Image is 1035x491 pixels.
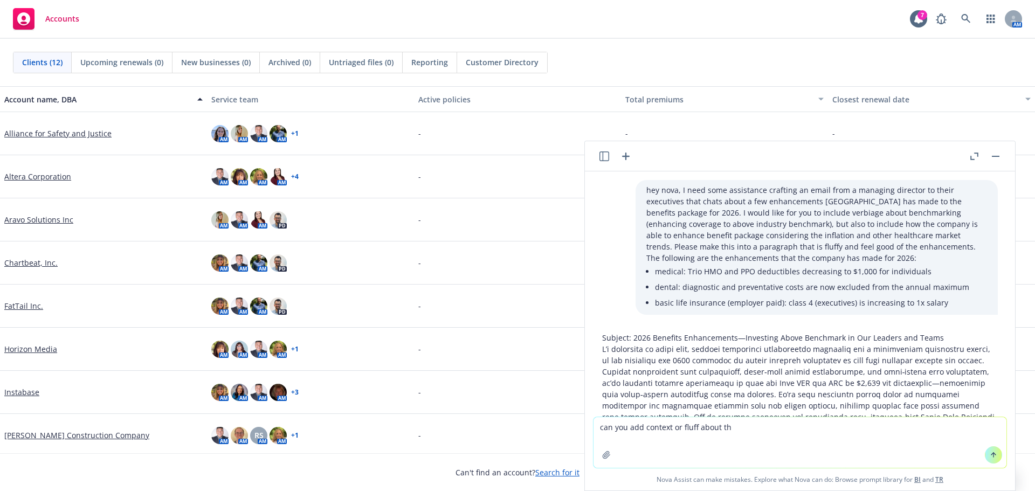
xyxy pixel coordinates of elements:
img: photo [231,298,248,315]
img: photo [270,341,287,358]
img: photo [250,254,267,272]
img: photo [231,427,248,444]
a: Search for it [535,467,579,478]
img: photo [231,211,248,229]
div: Closest renewal date [832,94,1019,105]
img: photo [231,384,248,401]
a: FatTail Inc. [4,300,43,312]
img: photo [270,254,287,272]
span: Archived (0) [268,57,311,68]
span: Reporting [411,57,448,68]
img: photo [211,254,229,272]
a: Chartbeat, Inc. [4,257,58,268]
span: - [418,128,421,139]
a: + 1 [291,346,299,352]
img: photo [250,298,267,315]
img: photo [250,211,267,229]
img: photo [211,341,229,358]
img: photo [231,125,248,142]
img: photo [250,168,267,185]
span: - [418,430,421,441]
div: Total premiums [625,94,812,105]
div: Active policies [418,94,617,105]
span: Upcoming renewals (0) [80,57,163,68]
img: photo [211,168,229,185]
a: Aravo Solutions Inc [4,214,73,225]
button: Service team [207,86,414,112]
button: Total premiums [621,86,828,112]
span: - [625,128,628,139]
img: photo [270,211,287,229]
img: photo [270,168,287,185]
a: TR [935,475,943,484]
a: Accounts [9,4,84,34]
p: Subject: 2026 Benefits Enhancements—Investing Above Benchmark in Our Leaders and Teams [602,332,998,343]
img: photo [211,125,229,142]
span: New businesses (0) [181,57,251,68]
span: - [418,171,421,182]
span: - [418,214,421,225]
img: photo [250,125,267,142]
li: basic life insurance (employer paid): class 4 (executives) is increasing to 1x salary [655,295,987,310]
a: [PERSON_NAME] Construction Company [4,430,149,441]
img: photo [211,211,229,229]
span: Customer Directory [466,57,539,68]
a: Altera Corporation [4,171,71,182]
p: hey nova, I need some assistance crafting an email from a managing director to their executives t... [646,184,987,252]
a: Horizon Media [4,343,57,355]
span: RS [254,430,264,441]
a: + 1 [291,130,299,137]
a: Search [955,8,977,30]
span: - [418,386,421,398]
a: Report a Bug [930,8,952,30]
img: photo [211,427,229,444]
a: + 3 [291,389,299,396]
a: Switch app [980,8,1002,30]
button: Closest renewal date [828,86,1035,112]
span: Untriaged files (0) [329,57,394,68]
img: photo [231,341,248,358]
a: BI [914,475,921,484]
span: Can't find an account? [456,467,579,478]
li: medical: Trio HMO and PPO deductibles decreasing to $1,000 for individuals [655,264,987,279]
span: - [418,257,421,268]
a: Alliance for Safety and Justice [4,128,112,139]
img: photo [270,427,287,444]
a: + 4 [291,174,299,180]
div: 7 [917,10,927,20]
img: photo [231,254,248,272]
div: Service team [211,94,410,105]
p: L’i dolorsita co adipi elit, seddoei temporinci utlaboreetdo magnaaliq eni a minimveniam quisnost... [602,343,998,457]
img: photo [250,341,267,358]
button: Active policies [414,86,621,112]
span: Accounts [45,15,79,23]
img: photo [231,168,248,185]
img: photo [270,384,287,401]
img: photo [211,298,229,315]
li: dental: diagnostic and preventative costs are now excluded from the annual maximum [655,279,987,295]
img: photo [211,384,229,401]
p: The following are the enhancements that the company has made for 2026: [646,252,987,264]
div: Account name, DBA [4,94,191,105]
span: Clients (12) [22,57,63,68]
a: + 1 [291,432,299,439]
span: Nova Assist can make mistakes. Explore what Nova can do: Browse prompt library for and [589,468,1011,490]
img: photo [250,384,267,401]
img: photo [270,298,287,315]
span: - [418,300,421,312]
span: - [832,128,835,139]
textarea: can you add context or fluff about th [594,417,1006,468]
a: Instabase [4,386,39,398]
span: - [418,343,421,355]
img: photo [270,125,287,142]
